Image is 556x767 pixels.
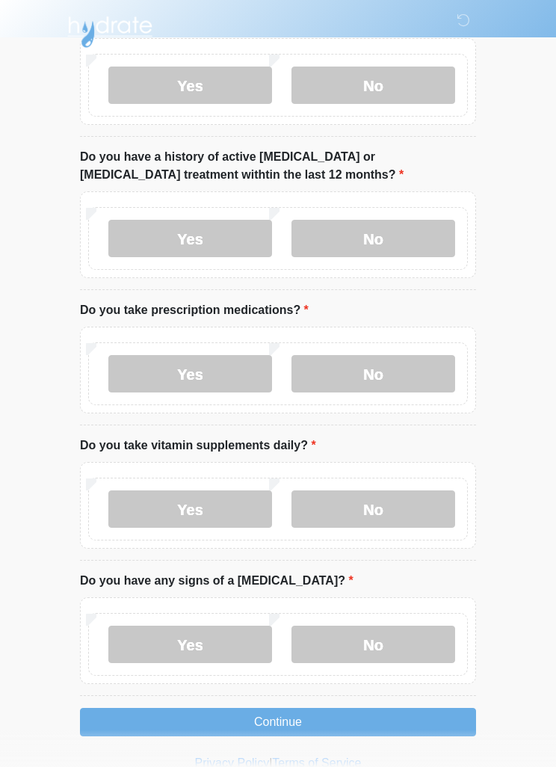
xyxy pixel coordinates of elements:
label: Yes [108,490,272,528]
label: Yes [108,626,272,663]
label: Do you take vitamin supplements daily? [80,437,316,455]
label: No [291,626,455,663]
label: Do you have a history of active [MEDICAL_DATA] or [MEDICAL_DATA] treatment withtin the last 12 mo... [80,148,476,184]
label: Do you have any signs of a [MEDICAL_DATA]? [80,572,353,590]
label: Yes [108,67,272,104]
label: Yes [108,355,272,392]
label: No [291,220,455,257]
label: Do you take prescription medications? [80,301,309,319]
label: No [291,67,455,104]
label: Yes [108,220,272,257]
label: No [291,490,455,528]
button: Continue [80,708,476,736]
img: Hydrate IV Bar - Chandler Logo [65,11,155,49]
label: No [291,355,455,392]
